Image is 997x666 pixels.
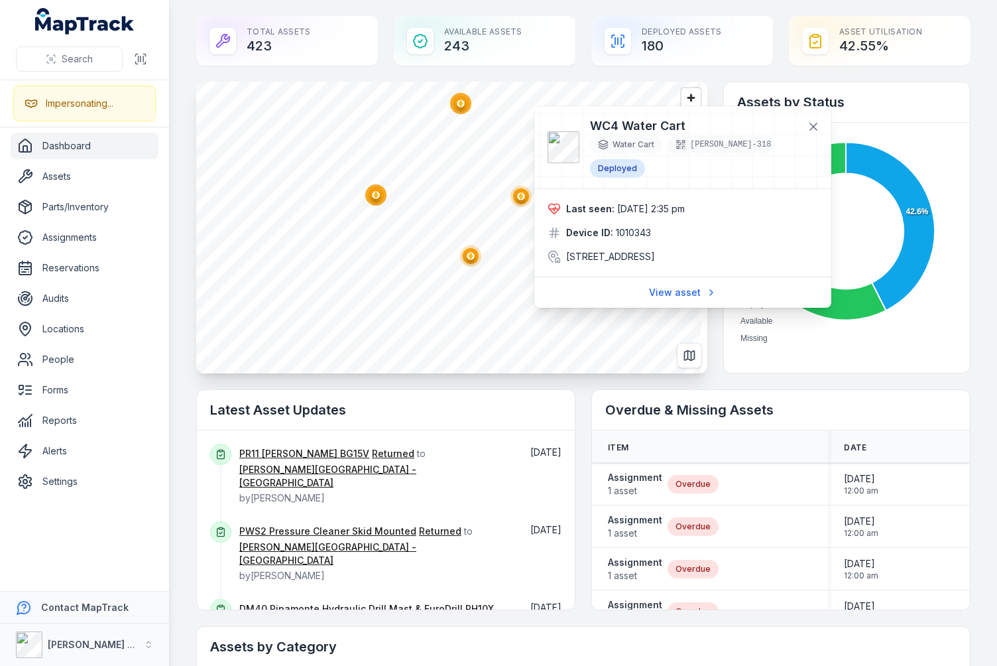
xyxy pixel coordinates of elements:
[740,334,768,343] span: Missing
[640,280,725,305] a: View asset
[196,82,701,373] canvas: Map
[530,446,561,458] time: 24/09/2025, 10:17:08 am
[11,468,158,495] a: Settings
[668,602,719,621] div: Overdue
[239,525,511,581] span: to by [PERSON_NAME]
[677,343,702,368] button: Switch to Map View
[608,556,662,582] a: Assignment1 asset
[608,556,662,569] strong: Assignment
[11,377,158,403] a: Forms
[239,602,494,616] a: DM40 Ripamonte Hydraulic Drill Mast & EuroDrill RH10X
[590,159,645,178] div: Deployed
[844,600,878,613] span: [DATE]
[844,442,866,453] span: Date
[530,602,561,613] time: 23/09/2025, 3:28:06 pm
[737,93,957,111] h2: Assets by Status
[844,472,878,496] time: 31/07/2025, 12:00:00 am
[210,401,561,419] h2: Latest Asset Updates
[608,471,662,498] a: Assignment1 asset
[608,527,662,540] span: 1 asset
[41,602,129,613] strong: Contact MapTrack
[11,316,158,342] a: Locations
[11,255,158,281] a: Reservations
[11,346,158,373] a: People
[681,88,701,107] button: Zoom in
[530,602,561,613] span: [DATE]
[530,524,561,535] time: 24/09/2025, 8:18:47 am
[46,97,113,110] div: Impersonating...
[62,52,93,66] span: Search
[566,250,655,263] span: [STREET_ADDRESS]
[11,163,158,190] a: Assets
[11,133,158,159] a: Dashboard
[608,598,662,612] strong: Assignment
[210,637,957,656] h2: Assets by Category
[590,117,797,135] h3: WC4 Water Cart
[844,557,878,581] time: 13/09/2025, 12:00:00 am
[740,316,772,326] span: Available
[239,447,369,460] a: PR11 [PERSON_NAME] BG15V
[668,135,774,154] div: [PERSON_NAME]-318
[740,299,774,308] span: Deployed
[844,600,878,624] time: 17/09/2025, 12:00:00 am
[844,472,878,486] span: [DATE]
[608,484,662,498] span: 1 asset
[608,513,662,540] a: Assignment1 asset
[668,475,719,494] div: Overdue
[613,139,654,150] span: Water Cart
[11,285,158,312] a: Audits
[844,486,878,496] span: 12:00 am
[530,446,561,458] span: [DATE]
[530,524,561,535] span: [DATE]
[844,570,878,581] span: 12:00 am
[566,226,613,239] strong: Device ID:
[11,194,158,220] a: Parts/Inventory
[668,517,719,536] div: Overdue
[608,513,662,527] strong: Assignment
[48,639,156,650] strong: [PERSON_NAME] Group
[608,598,662,625] a: Assignment
[605,401,957,419] h2: Overdue & Missing Assets
[844,557,878,570] span: [DATE]
[239,525,416,538] a: PWS2 Pressure Cleaner Skid Mounted
[11,224,158,251] a: Assignments
[11,407,158,434] a: Reports
[608,569,662,582] span: 1 asset
[16,46,123,72] button: Search
[372,447,414,460] a: Returned
[668,560,719,578] div: Overdue
[419,525,461,538] a: Returned
[566,202,615,216] strong: Last seen:
[616,226,651,239] span: 1010343
[35,8,135,34] a: MapTrack
[844,528,878,539] span: 12:00 am
[239,541,511,567] a: [PERSON_NAME][GEOGRAPHIC_DATA] - [GEOGRAPHIC_DATA]
[11,438,158,464] a: Alerts
[617,203,685,214] time: 24/09/2025, 2:35:40 pm
[608,442,628,453] span: Item
[844,515,878,539] time: 14/09/2025, 12:00:00 am
[239,448,511,503] span: to by [PERSON_NAME]
[617,203,685,214] span: [DATE] 2:35 pm
[608,471,662,484] strong: Assignment
[844,515,878,528] span: [DATE]
[239,463,511,490] a: [PERSON_NAME][GEOGRAPHIC_DATA] - [GEOGRAPHIC_DATA]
